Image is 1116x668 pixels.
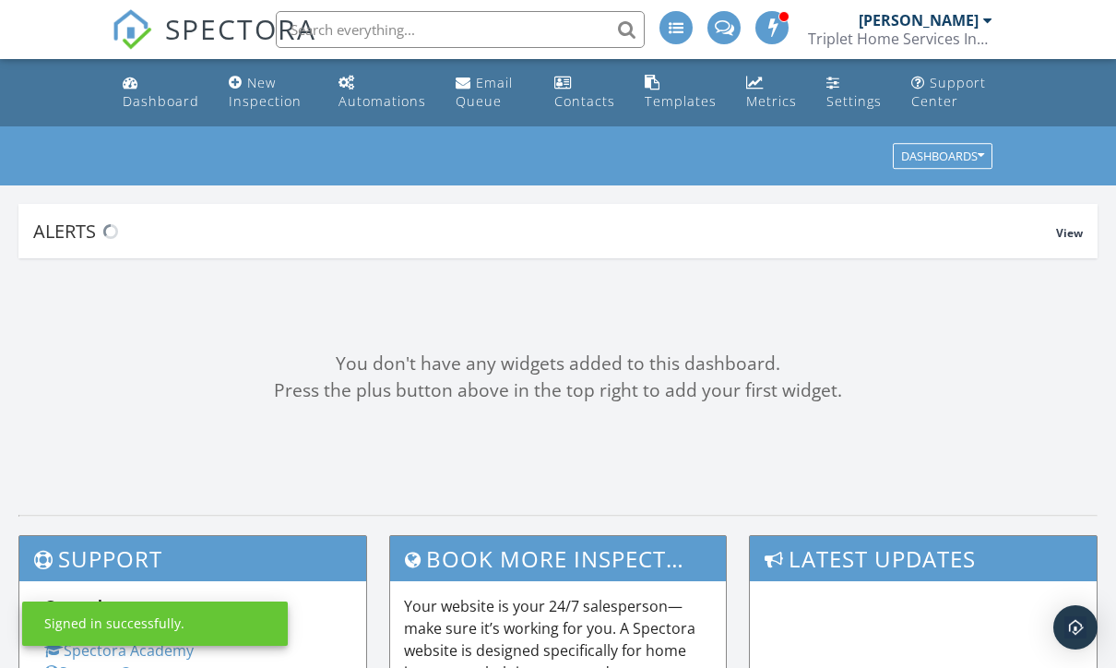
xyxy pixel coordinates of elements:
[165,9,316,48] span: SPECTORA
[276,11,645,48] input: Search everything...
[221,66,316,119] a: New Inspection
[819,66,889,119] a: Settings
[554,92,615,110] div: Contacts
[911,74,986,110] div: Support Center
[18,377,1098,404] div: Press the plus button above in the top right to add your first widget.
[826,92,882,110] div: Settings
[229,74,302,110] div: New Inspection
[123,92,199,110] div: Dashboard
[456,74,513,110] div: Email Queue
[331,66,433,119] a: Automations (Advanced)
[44,596,102,616] strong: General
[112,9,152,50] img: The Best Home Inspection Software - Spectora
[338,92,426,110] div: Automations
[112,25,316,64] a: SPECTORA
[547,66,623,119] a: Contacts
[904,66,1001,119] a: Support Center
[115,66,207,119] a: Dashboard
[859,11,979,30] div: [PERSON_NAME]
[739,66,804,119] a: Metrics
[44,640,194,661] a: Spectora Academy
[1056,225,1083,241] span: View
[18,351,1098,377] div: You don't have any widgets added to this dashboard.
[19,536,366,581] h3: Support
[33,219,1056,244] div: Alerts
[750,536,1097,581] h3: Latest Updates
[44,614,184,633] div: Signed in successfully.
[448,66,532,119] a: Email Queue
[637,66,724,119] a: Templates
[901,150,984,163] div: Dashboards
[390,536,726,581] h3: Book More Inspections
[1053,605,1098,650] div: Open Intercom Messenger
[808,30,992,48] div: Triplet Home Services Inc., dba Gold Shield Pro Services
[746,92,797,110] div: Metrics
[893,144,992,170] button: Dashboards
[645,92,717,110] div: Templates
